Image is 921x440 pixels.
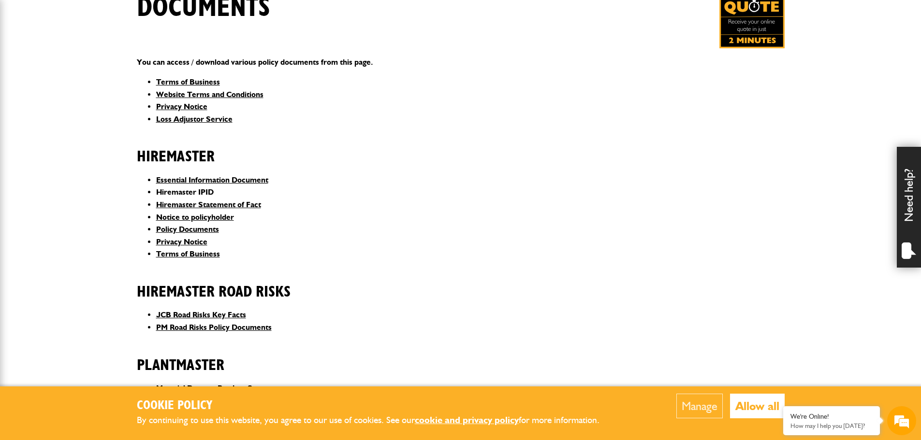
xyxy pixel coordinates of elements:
[13,118,176,139] input: Enter your email address
[156,310,246,319] a: JCB Road Risks Key Facts
[16,54,41,67] img: d_20077148190_company_1631870298795_20077148190
[159,5,182,28] div: Minimize live chat window
[156,213,234,222] a: Notice to policyholder
[415,414,519,426] a: cookie and privacy policy
[156,102,207,111] a: Privacy Notice
[50,54,162,67] div: Chat with us now
[156,383,281,393] a: Material Damage Product Summary
[137,398,615,413] h2: Cookie Policy
[156,237,207,246] a: Privacy Notice
[897,147,921,268] div: Need help?
[156,200,261,209] a: Hiremaster Statement of Fact
[790,412,873,421] div: We're Online!
[137,268,785,301] h2: Hiremaster Road Risks
[790,422,873,429] p: How may I help you today?
[156,225,219,234] a: Policy Documents
[137,133,785,166] h2: Hiremaster
[676,394,723,418] button: Manage
[137,341,785,374] h2: Plantmaster
[156,249,220,258] a: Terms of Business
[13,146,176,168] input: Enter your phone number
[13,175,176,289] textarea: Type your message and hit 'Enter'
[156,90,263,99] a: Website Terms and Conditions
[156,114,233,124] a: Loss Adjustor Service
[156,77,220,86] a: Terms of Business
[13,89,176,111] input: Enter your last name
[132,298,175,311] em: Start Chat
[730,394,785,418] button: Allow all
[137,413,615,428] p: By continuing to use this website, you agree to our use of cookies. See our for more information.
[156,175,268,185] a: Essential Information Document
[137,56,785,69] p: You can access / download various policy documents from this page.
[156,323,272,332] a: PM Road Risks Policy Documents
[156,187,214,197] a: Hiremaster IPID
